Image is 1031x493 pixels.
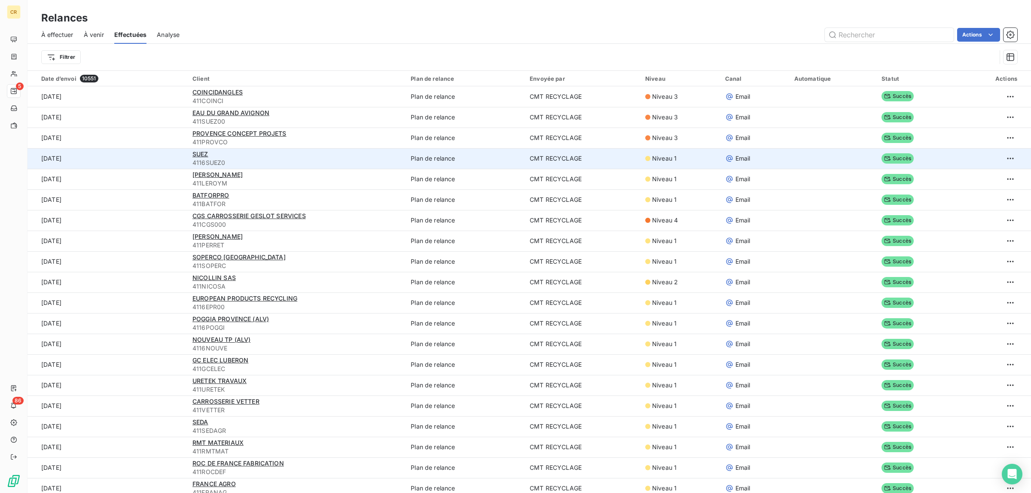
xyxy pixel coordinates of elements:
[27,128,187,148] td: [DATE]
[882,174,914,184] span: Succès
[1002,464,1022,484] div: Open Intercom Messenger
[192,336,250,343] span: NOUVEAU TP (ALV)
[735,463,750,472] span: Email
[652,237,677,245] span: Niveau 1
[192,75,210,82] span: Client
[41,30,73,39] span: À effectuer
[882,75,950,82] div: Statut
[652,92,678,101] span: Niveau 3
[27,375,187,396] td: [DATE]
[41,75,182,82] div: Date d’envoi
[961,75,1017,82] div: Actions
[192,356,248,364] span: GC ELEC LUBERON
[192,385,400,394] span: 411URETEK
[652,195,677,204] span: Niveau 1
[652,257,677,266] span: Niveau 1
[192,468,400,476] span: 411ROCDEF
[735,422,750,431] span: Email
[652,134,678,142] span: Niveau 3
[27,169,187,189] td: [DATE]
[41,50,81,64] button: Filtrer
[525,292,640,313] td: CMT RECYCLAGE
[192,233,243,240] span: [PERSON_NAME]
[192,323,400,332] span: 4116POGGI
[735,113,750,122] span: Email
[735,381,750,390] span: Email
[157,30,180,39] span: Analyse
[27,189,187,210] td: [DATE]
[882,401,914,411] span: Succès
[192,295,297,302] span: EUROPEAN PRODUCTS RECYCLING
[192,200,400,208] span: 411BATFOR
[27,272,187,292] td: [DATE]
[735,134,750,142] span: Email
[525,416,640,437] td: CMT RECYCLAGE
[406,251,525,272] td: Plan de relance
[525,457,640,478] td: CMT RECYCLAGE
[957,28,1000,42] button: Actions
[525,272,640,292] td: CMT RECYCLAGE
[27,148,187,169] td: [DATE]
[882,298,914,308] span: Succès
[114,30,147,39] span: Effectuées
[882,359,914,370] span: Succès
[652,319,677,328] span: Niveau 1
[27,292,187,313] td: [DATE]
[80,75,98,82] span: 10551
[406,354,525,375] td: Plan de relance
[652,340,677,348] span: Niveau 1
[525,231,640,251] td: CMT RECYCLAGE
[192,274,236,281] span: NICOLLIN SAS
[406,272,525,292] td: Plan de relance
[882,277,914,287] span: Succès
[882,195,914,205] span: Succès
[652,216,678,225] span: Niveau 4
[525,251,640,272] td: CMT RECYCLAGE
[406,437,525,457] td: Plan de relance
[652,278,678,286] span: Niveau 2
[192,97,400,105] span: 411COINCI
[825,28,954,42] input: Rechercher
[525,148,640,169] td: CMT RECYCLAGE
[406,396,525,416] td: Plan de relance
[525,210,640,231] td: CMT RECYCLAGE
[882,380,914,390] span: Succès
[525,354,640,375] td: CMT RECYCLAGE
[27,334,187,354] td: [DATE]
[652,113,678,122] span: Niveau 3
[882,215,914,225] span: Succès
[7,5,21,19] div: CR
[406,313,525,334] td: Plan de relance
[525,169,640,189] td: CMT RECYCLAGE
[192,398,259,405] span: CARROSSERIE VETTER
[525,375,640,396] td: CMT RECYCLAGE
[652,360,677,369] span: Niveau 1
[27,107,187,128] td: [DATE]
[192,262,400,270] span: 411SOPERC
[406,416,525,437] td: Plan de relance
[652,443,677,451] span: Niveau 1
[192,439,244,446] span: RMT MATERIAUX
[882,133,914,143] span: Succès
[525,437,640,457] td: CMT RECYCLAGE
[27,251,187,272] td: [DATE]
[735,319,750,328] span: Email
[882,112,914,122] span: Succès
[16,82,24,90] span: 5
[192,377,247,384] span: URETEK TRAVAUX
[735,195,750,204] span: Email
[192,480,236,487] span: FRANCE AGRO
[882,463,914,473] span: Succès
[27,210,187,231] td: [DATE]
[652,298,677,307] span: Niveau 1
[525,313,640,334] td: CMT RECYCLAGE
[192,447,400,456] span: 411RMTMAT
[525,128,640,148] td: CMT RECYCLAGE
[192,303,400,311] span: 4116EPR00
[192,192,229,199] span: BATFORPRO
[192,241,400,250] span: 411PERRET
[525,107,640,128] td: CMT RECYCLAGE
[652,422,677,431] span: Niveau 1
[27,396,187,416] td: [DATE]
[192,171,243,178] span: [PERSON_NAME]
